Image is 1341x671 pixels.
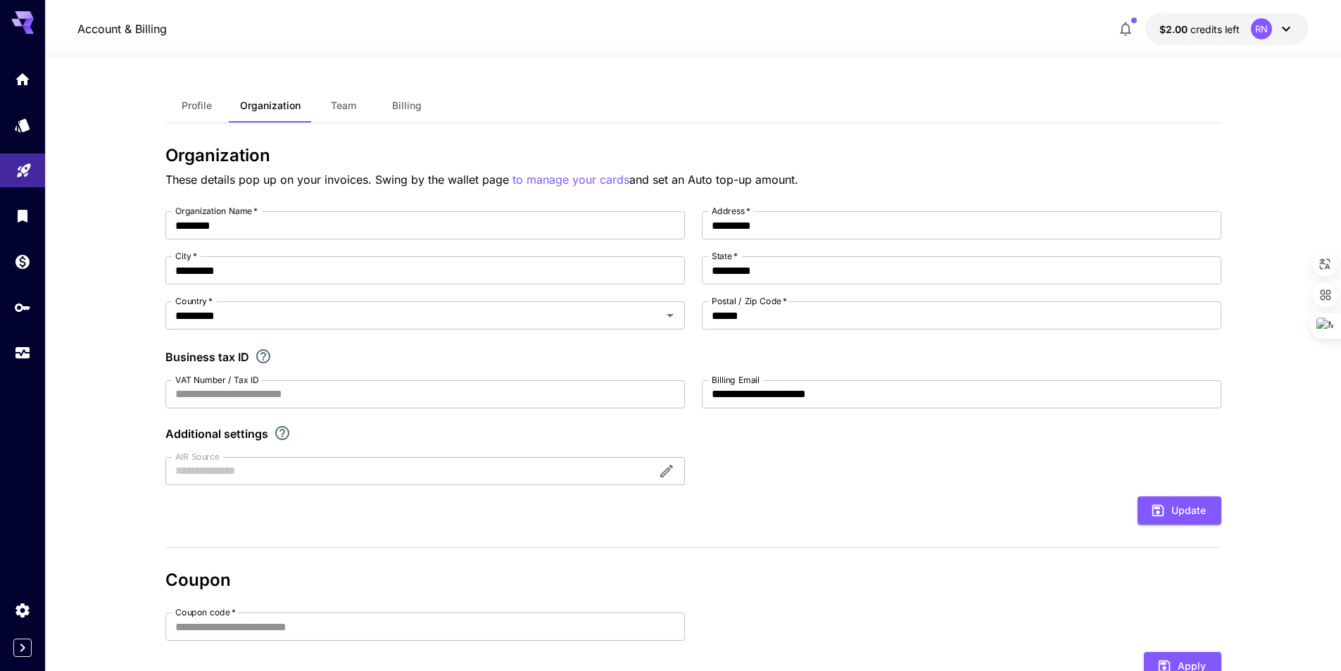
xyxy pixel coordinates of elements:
div: $2.00 [1159,22,1240,37]
p: Additional settings [165,425,268,442]
button: Open [660,306,680,325]
label: Postal / Zip Code [712,295,787,307]
label: VAT Number / Tax ID [175,374,259,386]
div: Settings [14,601,31,619]
span: credits left [1190,23,1240,35]
label: Organization Name [175,205,258,217]
label: City [175,250,197,262]
label: Coupon code [175,606,236,618]
button: Expand sidebar [13,639,32,657]
span: Organization [240,99,301,112]
span: and set an Auto top-up amount. [629,173,798,187]
button: to manage your cards [512,171,629,189]
h3: Coupon [165,570,1221,590]
p: Business tax ID [165,349,249,365]
h3: Organization [165,146,1221,165]
a: Account & Billing [77,20,167,37]
label: AIR Source [175,451,219,463]
div: Playground [15,157,32,175]
button: Update [1138,496,1221,525]
span: Billing [392,99,422,112]
span: These details pop up on your invoices. Swing by the wallet page [165,173,512,187]
label: Address [712,205,750,217]
div: RN [1251,18,1272,39]
span: Team [331,99,356,112]
div: Wallet [14,253,31,270]
div: Library [14,207,31,225]
div: Home [14,66,31,84]
div: Models [14,112,31,130]
span: $2.00 [1159,23,1190,35]
svg: If you are a business tax registrant, please enter your business tax ID here. [255,348,272,365]
label: Country [175,295,213,307]
button: $2.00RN [1145,13,1309,45]
nav: breadcrumb [77,20,167,37]
svg: Explore additional customization settings [274,425,291,441]
label: State [712,250,738,262]
div: Usage [14,344,31,362]
label: Billing Email [712,374,760,386]
div: API Keys [14,299,31,316]
span: Profile [182,99,212,112]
